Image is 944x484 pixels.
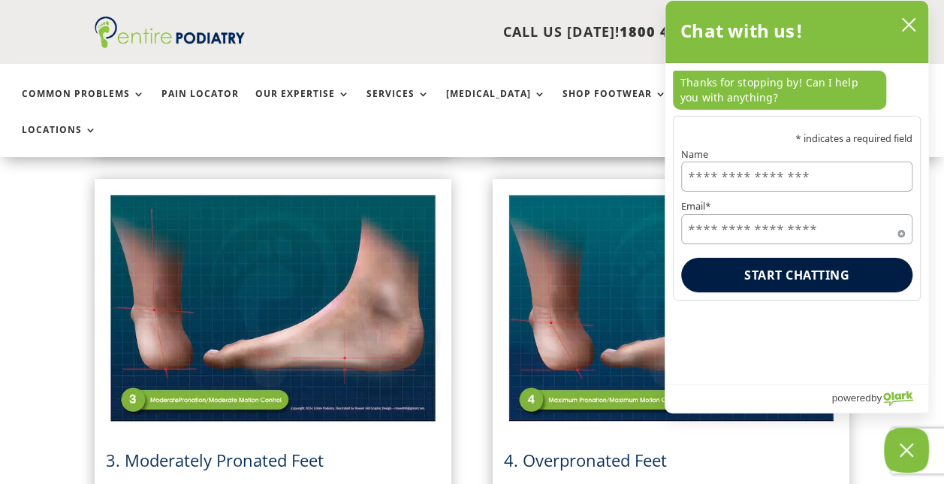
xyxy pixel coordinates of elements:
a: Powered by Olark [831,385,928,413]
h2: Chat with us! [680,16,803,46]
p: Thanks for stopping by! Can I help you with anything? [673,71,886,110]
img: Overpronated Feet - View Podiatrist Recommended Maximum Motion Control Shoes [504,190,838,426]
div: chat [665,63,928,116]
span: 3. Moderately Pronated Feet [106,449,324,471]
img: Moderately Pronated Feet - View Podiatrist Recommended Moderate Motion Control Shoes [106,190,440,426]
a: Shop Footwear [562,89,667,121]
span: 1800 4 ENTIRE [619,23,725,41]
a: Pain Locator [161,89,239,121]
a: Locations [22,125,97,157]
a: Entire Podiatry [95,36,245,51]
a: Common Problems [22,89,145,121]
input: Email [681,214,912,244]
a: Our Expertise [255,89,350,121]
a: [MEDICAL_DATA] [446,89,546,121]
input: Name [681,162,912,192]
label: Name [681,150,912,159]
button: close chatbox [897,14,921,36]
span: powered [831,389,870,407]
img: logo (1) [95,17,245,48]
span: 4. Overpronated Feet [504,449,667,471]
p: CALL US [DATE]! [264,23,725,42]
button: Start chatting [681,258,912,292]
span: by [871,389,882,407]
p: * indicates a required field [681,134,912,144]
a: Services [366,89,430,121]
button: Close Chatbox [884,428,929,473]
label: Email* [681,201,912,211]
span: Required field [897,227,905,234]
